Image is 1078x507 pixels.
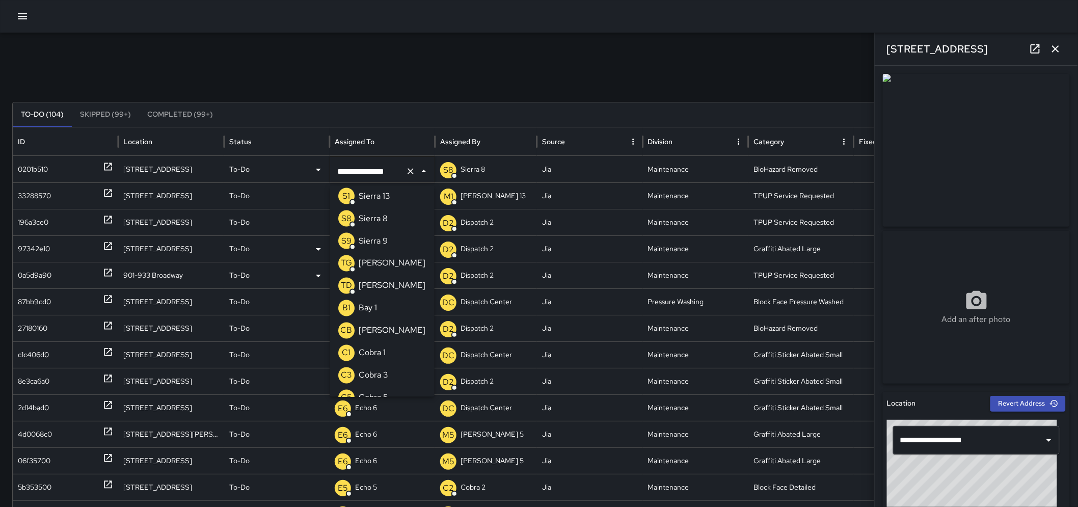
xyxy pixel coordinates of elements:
[229,209,250,235] p: To-Do
[748,209,854,235] div: TPUP Service Requested
[732,135,746,149] button: Division column menu
[748,288,854,315] div: Block Face Pressure Washed
[18,448,50,474] div: 06f35700
[359,190,390,202] p: Sierra 13
[643,474,748,500] div: Maintenance
[359,234,388,247] p: Sierra 9
[18,156,48,182] div: 0201b510
[18,137,25,146] div: ID
[537,394,642,421] div: Jia
[461,183,526,209] p: [PERSON_NAME] 13
[118,394,224,421] div: 410 19th Street
[18,395,49,421] div: 2d14bad0
[338,403,348,415] p: E6
[461,156,485,182] p: Sierra 8
[643,447,748,474] div: Maintenance
[139,102,221,127] button: Completed (99+)
[229,289,250,315] p: To-Do
[118,421,224,447] div: 2336 Webster Street
[461,262,494,288] p: Dispatch 2
[359,391,388,404] p: Cobra 5
[340,324,352,336] p: CB
[643,182,748,209] div: Maintenance
[355,183,377,209] p: Echo 3
[461,421,524,447] p: [PERSON_NAME] 5
[18,183,51,209] div: 33288570
[229,262,250,288] p: To-Do
[643,235,748,262] div: Maintenance
[643,288,748,315] div: Pressure Washing
[461,342,512,368] p: Dispatch Center
[461,395,512,421] p: Dispatch Center
[443,482,454,494] p: C2
[626,135,640,149] button: Source column menu
[537,474,642,500] div: Jia
[443,244,454,256] p: D2
[643,315,748,341] div: Maintenance
[359,302,377,314] p: Bay 1
[229,183,250,209] p: To-Do
[537,209,642,235] div: Jia
[18,236,50,262] div: 97342e10
[355,395,377,421] p: Echo 6
[72,102,139,127] button: Skipped (99+)
[443,217,454,229] p: D2
[341,212,352,224] p: S8
[335,137,374,146] div: Assigned To
[537,156,642,182] div: Jia
[118,368,224,394] div: 405 14th Street
[443,164,453,176] p: S8
[229,342,250,368] p: To-Do
[18,421,52,447] div: 4d0068c0
[229,315,250,341] p: To-Do
[542,137,565,146] div: Source
[461,209,494,235] p: Dispatch 2
[359,257,425,269] p: [PERSON_NAME]
[229,421,250,447] p: To-Do
[118,182,224,209] div: 1601 San Pablo Avenue
[341,279,352,291] p: TD
[18,368,49,394] div: 8e3ca6a0
[748,421,854,447] div: Graffiti Abated Large
[123,137,152,146] div: Location
[537,288,642,315] div: Jia
[18,289,51,315] div: 87bb9cd0
[229,368,250,394] p: To-Do
[18,262,51,288] div: 0a5d9a90
[229,236,250,262] p: To-Do
[118,447,224,474] div: 2295 Broadway
[359,279,425,291] p: [PERSON_NAME]
[859,137,898,146] div: Fixed Asset
[643,368,748,394] div: Maintenance
[355,474,377,500] p: Echo 5
[643,341,748,368] div: Maintenance
[643,156,748,182] div: Maintenance
[355,421,377,447] p: Echo 6
[748,474,854,500] div: Block Face Detailed
[118,209,224,235] div: 988 Broadway
[537,262,642,288] div: Jia
[537,368,642,394] div: Jia
[341,369,352,381] p: C3
[643,421,748,447] div: Maintenance
[338,429,348,441] p: E6
[18,315,47,341] div: 27180160
[461,289,512,315] p: Dispatch Center
[443,323,454,335] p: D2
[440,137,480,146] div: Assigned By
[18,342,49,368] div: c1c406d0
[359,369,388,381] p: Cobra 3
[118,235,224,262] div: 815 Broadway
[359,324,425,336] p: [PERSON_NAME]
[442,429,454,441] p: M5
[229,137,252,146] div: Status
[341,234,352,247] p: S9
[748,262,854,288] div: TPUP Service Requested
[342,190,350,202] p: S1
[342,346,351,359] p: C1
[118,315,224,341] div: 510 9th Street
[748,341,854,368] div: Graffiti Sticker Abated Small
[355,448,377,474] p: Echo 6
[442,403,454,415] p: DC
[442,297,454,309] p: DC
